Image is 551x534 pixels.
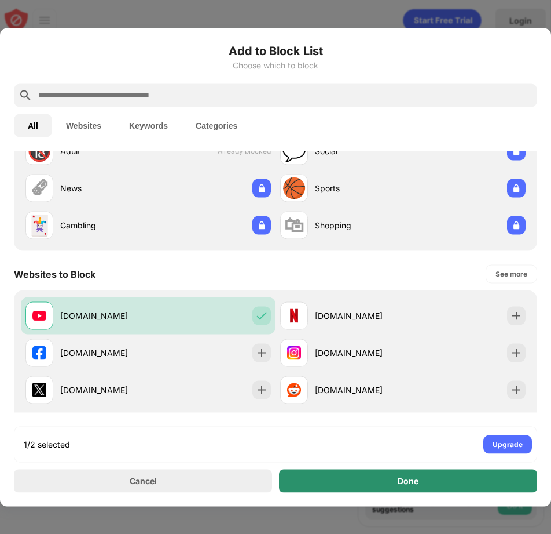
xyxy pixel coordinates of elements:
[495,268,527,279] div: See more
[218,147,271,155] span: Already blocked
[315,384,403,396] div: [DOMAIN_NAME]
[115,114,182,137] button: Keywords
[27,213,52,237] div: 🃏
[60,219,148,231] div: Gambling
[493,438,523,450] div: Upgrade
[282,139,306,163] div: 💬
[60,347,148,359] div: [DOMAIN_NAME]
[182,114,251,137] button: Categories
[60,182,148,194] div: News
[315,145,403,157] div: Social
[282,176,306,200] div: 🏀
[14,60,537,70] div: Choose which to block
[315,219,403,231] div: Shopping
[27,139,52,163] div: 🔞
[14,42,537,59] h6: Add to Block List
[315,347,403,359] div: [DOMAIN_NAME]
[14,268,95,279] div: Websites to Block
[32,383,46,397] img: favicons
[60,384,148,396] div: [DOMAIN_NAME]
[315,182,403,194] div: Sports
[130,476,157,486] div: Cancel
[19,88,32,102] img: search.svg
[52,114,115,137] button: Websites
[315,310,403,322] div: [DOMAIN_NAME]
[32,308,46,322] img: favicons
[287,346,301,359] img: favicons
[24,438,70,450] div: 1/2 selected
[60,310,148,322] div: [DOMAIN_NAME]
[284,213,304,237] div: 🛍
[32,346,46,359] img: favicons
[398,476,418,485] div: Done
[14,114,52,137] button: All
[30,176,49,200] div: 🗞
[287,308,301,322] img: favicons
[60,145,148,157] div: Adult
[287,383,301,397] img: favicons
